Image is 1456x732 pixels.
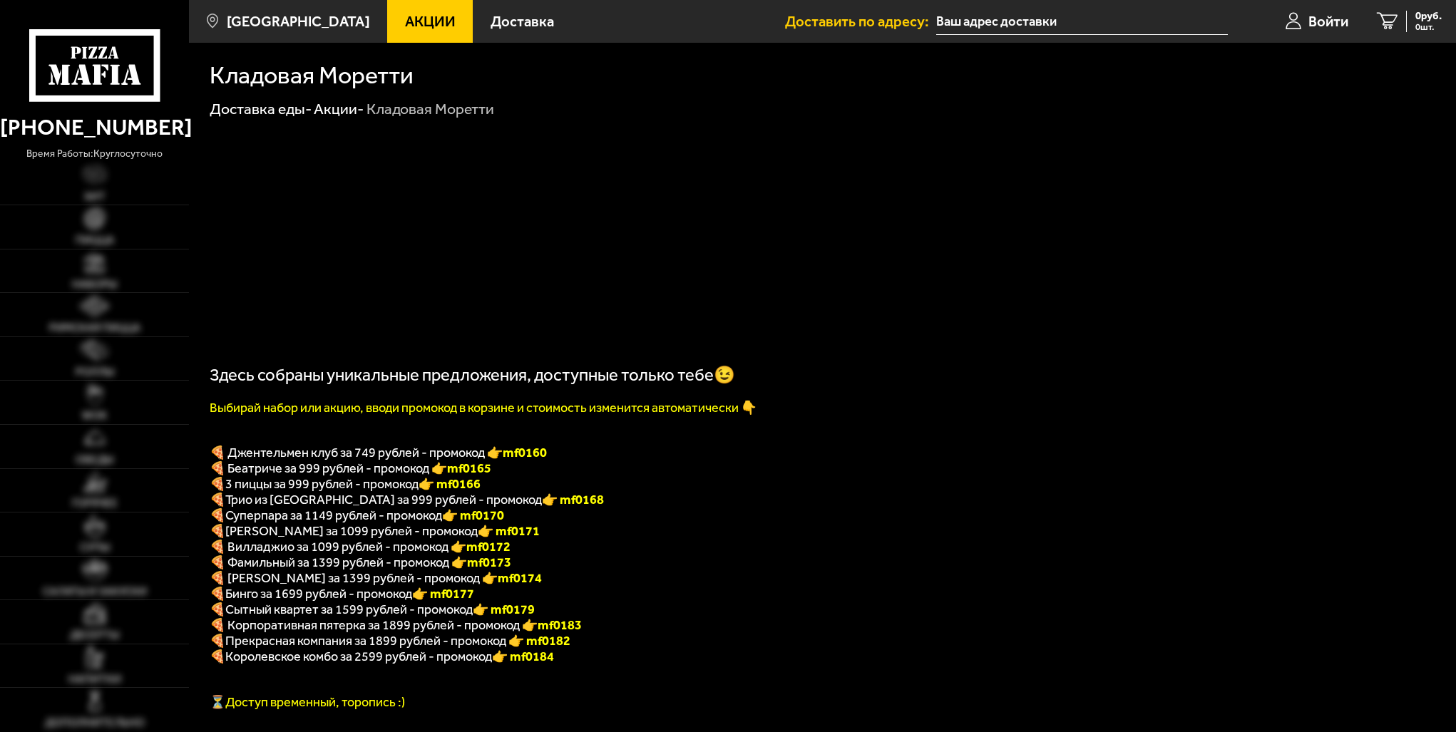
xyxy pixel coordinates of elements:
[210,694,405,710] span: ⏳Доступ временный, торопись :)
[76,235,114,246] span: Пицца
[467,555,511,570] b: mf0173
[76,455,113,465] span: Обеды
[936,9,1227,35] input: Ваш адрес доставки
[210,586,225,602] b: 🍕
[80,542,110,553] span: Супы
[491,14,554,29] span: Доставка
[419,476,481,492] font: 👉 mf0166
[210,445,547,460] span: 🍕 Джентельмен клуб за 749 рублей - промокод 👉
[43,587,147,597] span: Салаты и закуски
[225,649,492,664] span: Королевское комбо за 2599 рублей - промокод
[210,400,757,416] font: Выбирай набор или акцию, вводи промокод в корзине и стоимость изменится автоматически 👇
[1415,23,1442,32] span: 0 шт.
[225,476,419,492] span: 3 пиццы за 999 рублей - промокод
[498,570,542,586] b: mf0174
[1308,14,1348,29] span: Войти
[210,570,542,586] span: 🍕 [PERSON_NAME] за 1399 рублей - промокод 👉
[225,523,478,539] span: [PERSON_NAME] за 1099 рублей - промокод
[72,279,117,290] span: Наборы
[225,492,542,507] span: Трио из [GEOGRAPHIC_DATA] за 999 рублей - промокод
[210,523,225,539] b: 🍕
[785,14,936,29] span: Доставить по адресу:
[225,602,473,617] span: Сытный квартет за 1599 рублей - промокод
[76,367,114,378] span: Роллы
[225,586,412,602] span: Бинго за 1699 рублей - промокод
[508,633,570,649] font: 👉 mf0182
[210,633,225,649] font: 🍕
[366,99,494,119] div: Кладовая Моретти
[210,617,582,633] span: 🍕 Корпоративная пятерка за 1899 рублей - промокод 👉
[210,539,511,555] span: 🍕 Вилладжио за 1099 рублей - промокод 👉
[82,411,107,421] span: WOK
[314,100,364,118] a: Акции-
[210,602,225,617] b: 🍕
[45,718,145,728] span: Дополнительно
[442,507,504,523] font: 👉 mf0170
[447,460,491,476] b: mf0165
[210,555,511,570] span: 🍕 Фамильный за 1399 рублей - промокод 👉
[412,586,474,602] b: 👉 mf0177
[1415,11,1442,21] span: 0 руб.
[478,523,540,539] b: 👉 mf0171
[492,649,554,664] font: 👉 mf0184
[68,674,121,685] span: Напитки
[542,492,604,507] font: 👉 mf0168
[210,63,414,88] h1: Кладовая Моретти
[473,602,535,617] b: 👉 mf0179
[210,460,491,476] span: 🍕 Беатриче за 999 рублей - промокод 👉
[210,365,735,385] span: Здесь собраны уникальные предложения, доступные только тебе😉
[84,192,106,202] span: Хит
[538,617,582,633] b: mf0183
[72,498,118,509] span: Горячее
[225,507,442,523] span: Суперпара за 1149 рублей - промокод
[210,476,225,492] font: 🍕
[227,14,370,29] span: [GEOGRAPHIC_DATA]
[466,539,511,555] b: mf0172
[225,633,508,649] span: Прекрасная компания за 1899 рублей - промокод
[405,14,456,29] span: Акции
[49,323,140,334] span: Римская пицца
[210,492,225,507] font: 🍕
[503,445,547,460] b: mf0160
[210,507,225,523] font: 🍕
[210,649,225,664] font: 🍕
[210,100,312,118] a: Доставка еды-
[70,630,119,641] span: Десерты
